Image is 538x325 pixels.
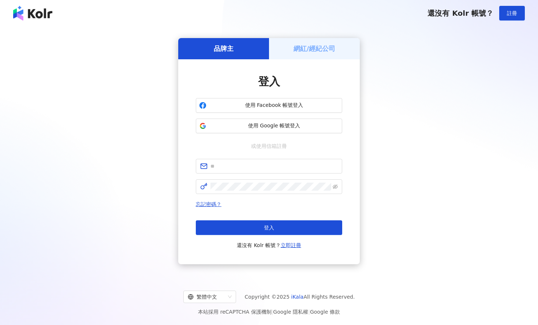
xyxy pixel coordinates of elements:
[209,102,339,109] span: 使用 Facebook 帳號登入
[258,75,280,88] span: 登入
[196,119,342,133] button: 使用 Google 帳號登入
[310,309,340,315] a: Google 條款
[198,307,340,316] span: 本站採用 reCAPTCHA 保護機制
[427,9,493,18] span: 還沒有 Kolr 帳號？
[196,98,342,113] button: 使用 Facebook 帳號登入
[294,44,336,53] h5: 網紅/經紀公司
[272,309,273,315] span: |
[188,291,225,303] div: 繁體中文
[507,10,517,16] span: 註冊
[291,294,304,300] a: iKala
[209,122,339,130] span: 使用 Google 帳號登入
[273,309,308,315] a: Google 隱私權
[214,44,233,53] h5: 品牌主
[196,201,221,207] a: 忘記密碼？
[245,292,355,301] span: Copyright © 2025 All Rights Reserved.
[237,241,301,250] span: 還沒有 Kolr 帳號？
[281,242,301,248] a: 立即註冊
[246,142,292,150] span: 或使用信箱註冊
[499,6,525,20] button: 註冊
[264,225,274,231] span: 登入
[308,309,310,315] span: |
[13,6,52,20] img: logo
[333,184,338,189] span: eye-invisible
[196,220,342,235] button: 登入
